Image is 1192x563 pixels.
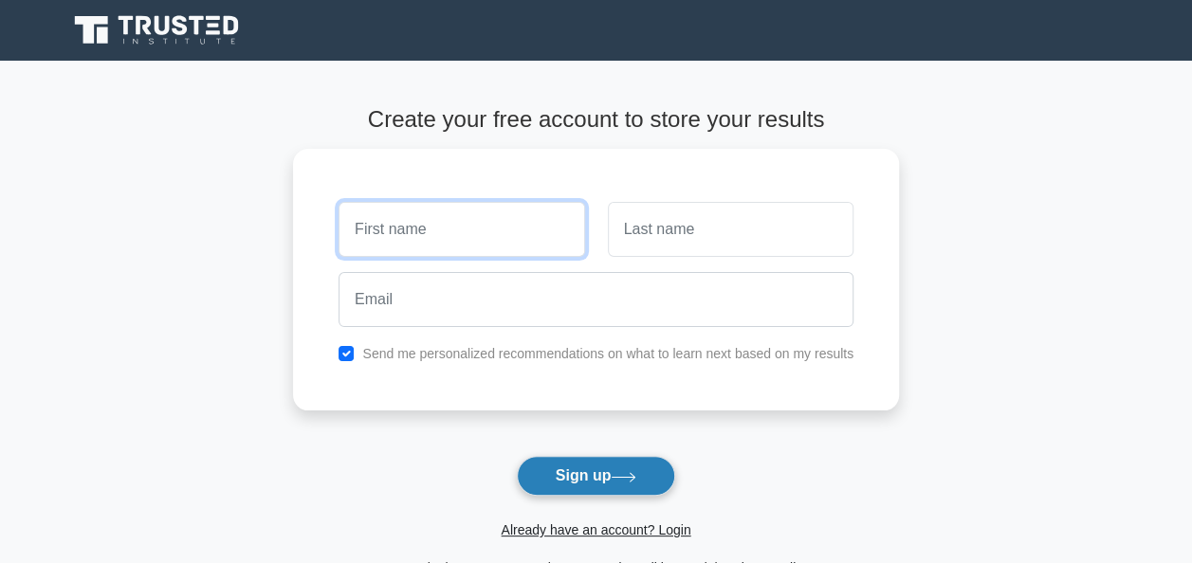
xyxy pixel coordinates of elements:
[362,346,853,361] label: Send me personalized recommendations on what to learn next based on my results
[517,456,676,496] button: Sign up
[339,202,584,257] input: First name
[293,106,899,134] h4: Create your free account to store your results
[608,202,853,257] input: Last name
[501,522,690,537] a: Already have an account? Login
[339,272,853,327] input: Email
